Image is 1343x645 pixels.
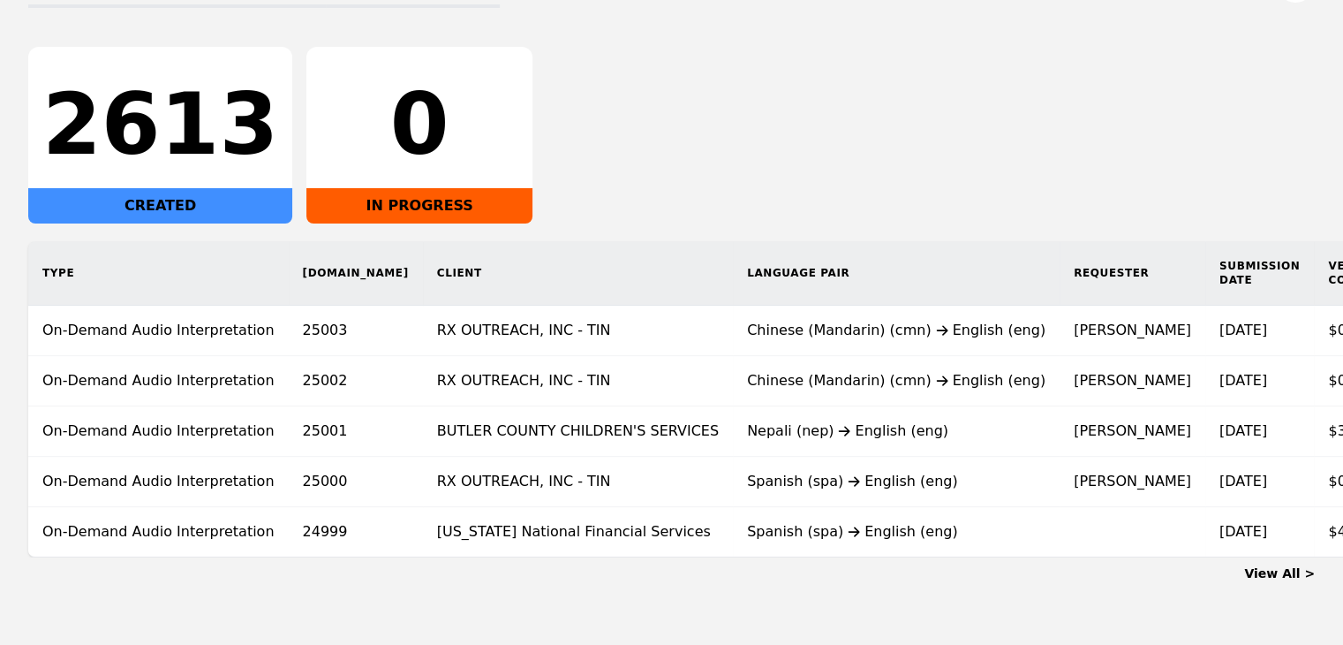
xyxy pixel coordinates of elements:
time: [DATE] [1219,473,1267,489]
th: Client [423,241,733,306]
td: RX OUTREACH, INC - TIN [423,356,733,406]
td: 25001 [289,406,423,457]
td: RX OUTREACH, INC - TIN [423,306,733,356]
th: Requester [1060,241,1205,306]
th: Submission Date [1205,241,1314,306]
th: [DOMAIN_NAME] [289,241,423,306]
td: [PERSON_NAME] [1060,406,1205,457]
div: Spanish (spa) English (eng) [747,521,1045,543]
div: 0 [321,82,518,167]
div: 2613 [42,82,278,167]
td: On-Demand Audio Interpretation [28,356,289,406]
td: BUTLER COUNTY CHILDREN'S SERVICES [423,406,733,457]
td: On-Demand Audio Interpretation [28,406,289,457]
td: 25000 [289,457,423,507]
div: Chinese (Mandarin) (cmn) English (eng) [747,320,1045,341]
td: [PERSON_NAME] [1060,306,1205,356]
div: IN PROGRESS [306,188,532,224]
td: 24999 [289,507,423,558]
td: [PERSON_NAME] [1060,356,1205,406]
div: Chinese (Mandarin) (cmn) English (eng) [747,370,1045,391]
time: [DATE] [1219,523,1267,540]
th: Language Pair [733,241,1060,306]
td: 25003 [289,306,423,356]
td: 25002 [289,356,423,406]
time: [DATE] [1219,322,1267,338]
time: [DATE] [1219,422,1267,439]
div: Spanish (spa) English (eng) [747,471,1045,492]
td: [US_STATE] National Financial Services [423,507,733,558]
td: [PERSON_NAME] [1060,457,1205,507]
td: On-Demand Audio Interpretation [28,507,289,558]
td: On-Demand Audio Interpretation [28,457,289,507]
a: View All > [1244,566,1315,580]
time: [DATE] [1219,372,1267,389]
td: RX OUTREACH, INC - TIN [423,457,733,507]
th: Type [28,241,289,306]
div: CREATED [28,188,292,224]
div: Nepali (nep) English (eng) [747,421,1045,442]
td: On-Demand Audio Interpretation [28,306,289,356]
